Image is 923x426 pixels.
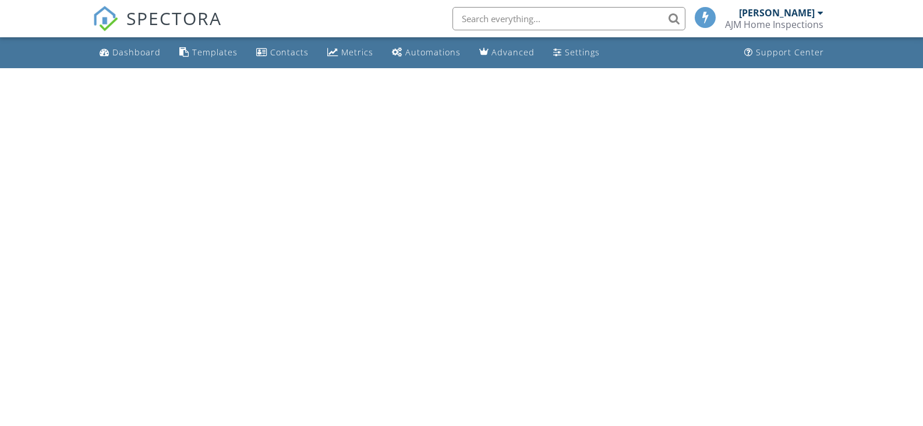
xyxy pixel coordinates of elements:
[270,47,309,58] div: Contacts
[739,7,815,19] div: [PERSON_NAME]
[341,47,373,58] div: Metrics
[126,6,222,30] span: SPECTORA
[452,7,685,30] input: Search everything...
[323,42,378,64] a: Metrics
[93,6,118,31] img: The Best Home Inspection Software - Spectora
[387,42,465,64] a: Automations (Basic)
[93,16,222,40] a: SPECTORA
[112,47,161,58] div: Dashboard
[740,42,829,64] a: Support Center
[175,42,242,64] a: Templates
[756,47,824,58] div: Support Center
[565,47,600,58] div: Settings
[192,47,238,58] div: Templates
[725,19,823,30] div: AJM Home Inspections
[252,42,313,64] a: Contacts
[549,42,604,64] a: Settings
[95,42,165,64] a: Dashboard
[405,47,461,58] div: Automations
[475,42,539,64] a: Advanced
[491,47,535,58] div: Advanced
